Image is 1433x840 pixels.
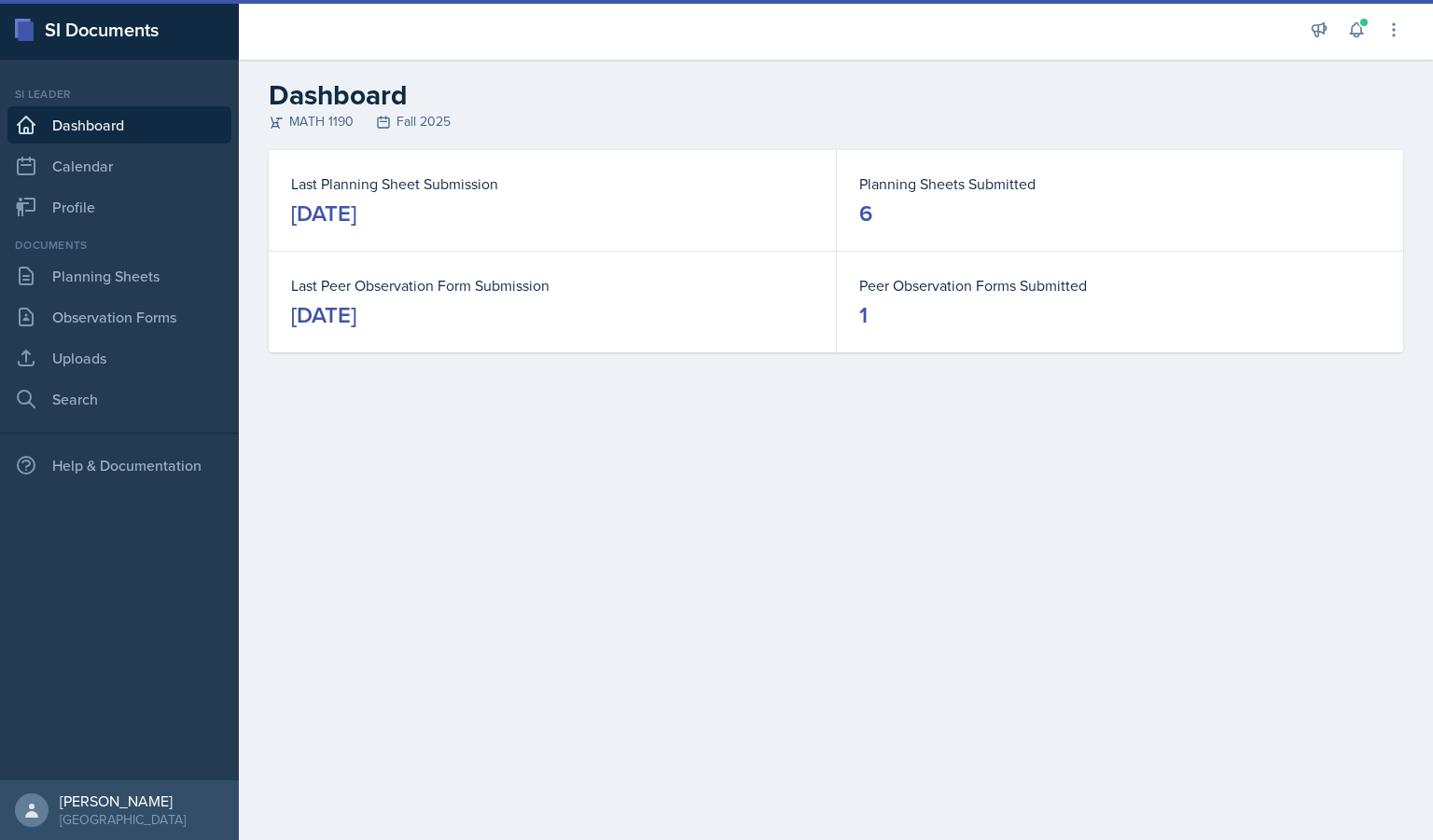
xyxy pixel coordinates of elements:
[7,298,231,336] a: Observation Forms
[7,447,231,484] div: Help & Documentation
[291,172,814,195] dt: Last Planning Sheet Submission
[7,237,231,254] div: Documents
[7,257,231,295] a: Planning Sheets
[60,810,186,829] div: [GEOGRAPHIC_DATA]
[7,106,231,144] a: Dashboard
[7,147,231,185] a: Calendar
[291,274,814,296] dt: Last Peer Observation Form Submission
[859,274,1381,296] dt: Peer Observation Forms Submitted
[291,300,356,330] div: [DATE]
[7,188,231,226] a: Profile
[7,86,231,103] div: Si leader
[7,339,231,377] a: Uploads
[859,300,868,330] div: 1
[269,112,1403,131] div: MATH 1190 Fall 2025
[859,172,1381,195] dt: Planning Sheets Submitted
[859,199,872,228] div: 6
[7,380,231,418] a: Search
[269,78,1403,112] h2: Dashboard
[291,199,356,228] div: [DATE]
[60,792,186,810] div: [PERSON_NAME]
